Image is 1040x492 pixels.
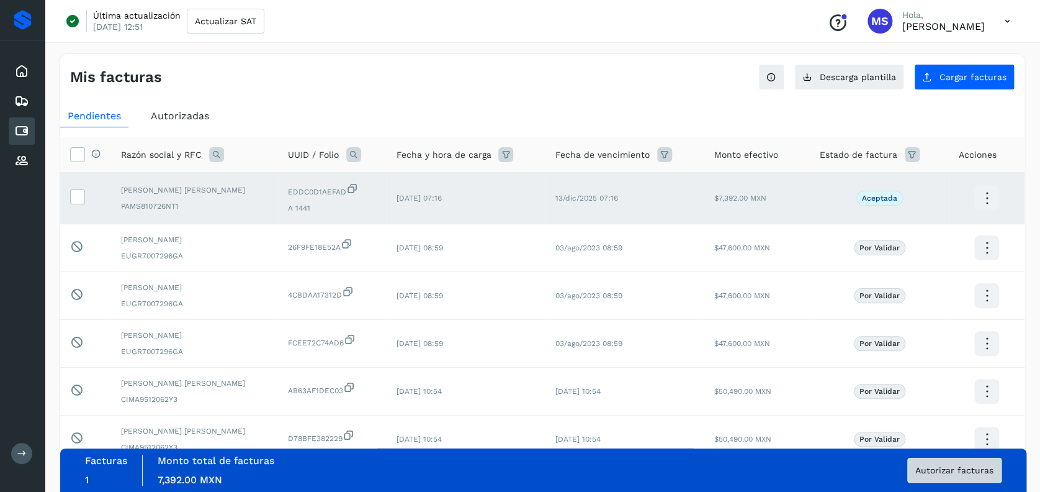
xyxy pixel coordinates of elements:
span: [DATE] 10:54 [555,387,601,396]
label: Monto total de facturas [158,455,274,467]
span: Fecha de vencimiento [555,148,650,162]
button: Cargar facturas [914,64,1015,90]
p: [DATE] 12:51 [93,21,143,32]
button: Actualizar SAT [187,9,264,34]
span: [DATE] 08:59 [396,339,442,348]
span: FCEE72C74AD6 [288,334,376,348]
span: Monto efectivo [714,148,778,162]
span: $47,600.00 MXN [714,244,769,252]
p: Por validar [859,291,900,300]
span: Estado de factura [820,148,897,162]
p: Mariana Salazar [902,20,985,32]
span: [PERSON_NAME] [PERSON_NAME] [121,184,268,196]
div: Inicio [9,58,35,85]
span: $50,490.00 MXN [714,435,771,444]
span: Fecha y hora de carga [396,148,491,162]
p: Hola, [902,10,985,20]
div: Cuentas por pagar [9,117,35,145]
p: Última actualización [93,10,181,21]
span: EUGR7007296GA [121,298,268,309]
span: 7,392.00 MXN [158,474,222,486]
p: Por validar [859,387,900,396]
p: Por validar [859,435,900,444]
span: Actualizar SAT [195,17,256,25]
span: [DATE] 10:54 [555,435,601,444]
span: [DATE] 08:59 [396,291,442,300]
p: Por validar [859,244,900,252]
span: Acciones [959,148,997,162]
span: $47,600.00 MXN [714,339,769,348]
span: $50,490.00 MXN [714,387,771,396]
button: Descarga plantilla [794,64,904,90]
span: [PERSON_NAME] [121,330,268,341]
span: Cargar facturas [939,73,1006,81]
span: [DATE] 10:54 [396,387,441,396]
span: [DATE] 08:59 [396,244,442,252]
button: Autorizar facturas [907,458,1002,483]
span: [DATE] 10:54 [396,435,441,444]
span: 26F9FE18E52A [288,238,376,253]
span: [PERSON_NAME] [121,282,268,293]
span: Pendientes [68,110,121,122]
label: Facturas [85,455,127,467]
p: Por validar [859,339,900,348]
span: Autorizar facturas [915,466,993,475]
span: [PERSON_NAME] [PERSON_NAME] [121,378,268,389]
span: 4CBDAA17312D [288,286,376,301]
div: Embarques [9,88,35,115]
span: [PERSON_NAME] [PERSON_NAME] [121,426,268,437]
span: EUGR7007296GA [121,346,268,357]
span: [PERSON_NAME] [121,234,268,245]
span: Descarga plantilla [820,73,896,81]
span: AB63AF1DEC03 [288,381,376,396]
span: 03/ago/2023 08:59 [555,291,622,300]
span: A 1441 [288,203,376,214]
span: 13/dic/2025 07:16 [555,194,618,203]
div: Proveedores [9,147,35,175]
span: CIMA9512062Y3 [121,442,268,453]
span: UUID / Folio [288,148,339,162]
span: Razón social y RFC [121,148,202,162]
span: 1 [85,474,89,486]
span: D78BFE382229 [288,429,376,444]
span: $47,600.00 MXN [714,291,769,300]
span: $7,392.00 MXN [714,194,766,203]
span: [DATE] 07:16 [396,194,441,203]
span: EDDC0D1AEFAD [288,183,376,198]
span: PAMS810726NT1 [121,201,268,212]
span: 03/ago/2023 08:59 [555,244,622,252]
p: Aceptada [862,194,897,203]
h4: Mis facturas [70,68,162,86]
span: CIMA9512062Y3 [121,394,268,405]
span: EUGR7007296GA [121,250,268,262]
span: Autorizadas [151,110,209,122]
span: 03/ago/2023 08:59 [555,339,622,348]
